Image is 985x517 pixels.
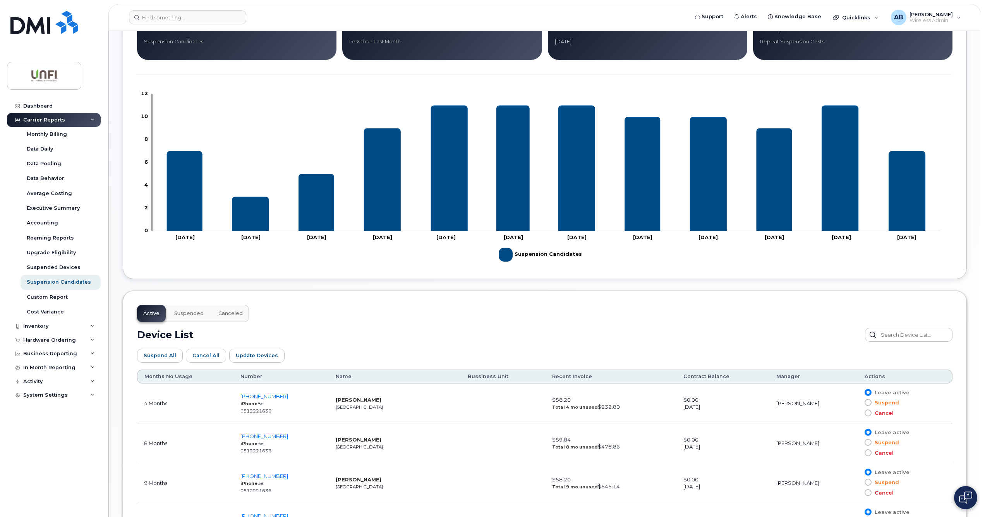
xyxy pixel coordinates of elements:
[872,469,909,476] span: Leave active
[567,234,586,240] tspan: [DATE]
[499,245,582,265] g: Suspension Candidates
[858,370,952,383] th: Actions
[897,234,916,240] tspan: [DATE]
[959,491,972,504] img: Open chat
[233,370,329,383] th: Number
[241,234,261,240] tspan: [DATE]
[144,181,148,188] tspan: 4
[336,476,381,483] strong: [PERSON_NAME]
[552,404,598,410] strong: Total 4 mo unused
[141,113,148,119] tspan: 10
[872,409,894,417] span: Cancel
[894,13,903,22] span: AB
[690,9,729,24] a: Support
[349,18,535,32] p: 3
[729,9,762,24] a: Alerts
[240,433,288,439] a: [PHONE_NUMBER]
[865,328,952,342] input: Search Device List...
[545,370,676,383] th: Recent Invoice
[552,484,598,490] strong: Total 9 mo unused
[240,441,271,454] small: Bell 0512221636
[545,383,676,423] td: $58.20 $232.80
[240,481,257,486] strong: iPhone
[769,423,858,463] td: [PERSON_NAME]
[144,352,176,359] span: Suspend All
[461,370,545,383] th: Bussiness Unit
[307,234,326,240] tspan: [DATE]
[129,10,246,24] input: Find something...
[885,10,966,25] div: Alhassane Bamba
[144,204,148,211] tspan: 2
[336,444,383,450] small: [GEOGRAPHIC_DATA]
[633,234,652,240] tspan: [DATE]
[336,404,383,410] small: [GEOGRAPHIC_DATA]
[336,484,383,490] small: [GEOGRAPHIC_DATA]
[137,423,233,463] td: 8 Months
[683,443,762,450] div: [DATE]
[683,403,762,411] div: [DATE]
[336,437,381,443] strong: [PERSON_NAME]
[336,397,381,403] strong: [PERSON_NAME]
[872,508,909,516] span: Leave active
[909,11,953,17] span: [PERSON_NAME]
[762,9,827,24] a: Knowledge Base
[240,393,288,399] a: [PHONE_NUMBER]
[741,13,757,21] span: Alerts
[144,18,329,32] p: 7
[503,234,523,240] tspan: [DATE]
[769,383,858,423] td: [PERSON_NAME]
[676,383,769,423] td: $0.00
[872,399,899,406] span: Suspend
[349,38,535,45] p: Less than Last Month
[676,463,769,503] td: $0.00
[499,245,582,265] g: Legend
[909,17,953,24] span: Wireless Admin
[175,234,194,240] tspan: [DATE]
[240,481,271,493] small: Bell 0512221636
[240,401,271,414] small: Bell 0512221636
[760,38,946,45] p: Repeat Suspension Costs
[545,423,676,463] td: $59.84 $478.86
[137,463,233,503] td: 9 Months
[144,159,148,165] tspan: 6
[192,352,220,359] span: Cancel All
[555,38,740,45] p: [DATE]
[545,463,676,503] td: $58.20 $545.14
[137,383,233,423] td: 4 Months
[872,449,894,457] span: Cancel
[842,14,870,21] span: Quicklinks
[174,310,204,317] span: Suspended
[141,90,148,96] tspan: 12
[144,227,148,233] tspan: 0
[329,370,461,383] th: Name
[769,370,858,383] th: Manager
[236,352,278,359] span: Update Devices
[760,18,946,32] p: $3,351.26
[698,234,718,240] tspan: [DATE]
[137,370,233,383] th: Months No Usage
[372,234,392,240] tspan: [DATE]
[555,18,740,32] p: $398.97
[827,10,884,25] div: Quicklinks
[240,473,288,479] a: [PHONE_NUMBER]
[765,234,784,240] tspan: [DATE]
[144,38,329,45] p: Suspension Candidates
[240,441,257,446] strong: iPhone
[436,234,456,240] tspan: [DATE]
[872,429,909,436] span: Leave active
[144,136,148,142] tspan: 8
[872,479,899,486] span: Suspend
[872,439,899,446] span: Suspend
[141,90,940,265] g: Chart
[872,389,909,396] span: Leave active
[831,234,851,240] tspan: [DATE]
[218,310,243,317] span: Canceled
[702,13,723,21] span: Support
[137,349,183,363] button: Suspend All
[552,444,598,450] strong: Total 8 mo unused
[872,489,894,496] span: Cancel
[240,401,257,406] strong: iPhone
